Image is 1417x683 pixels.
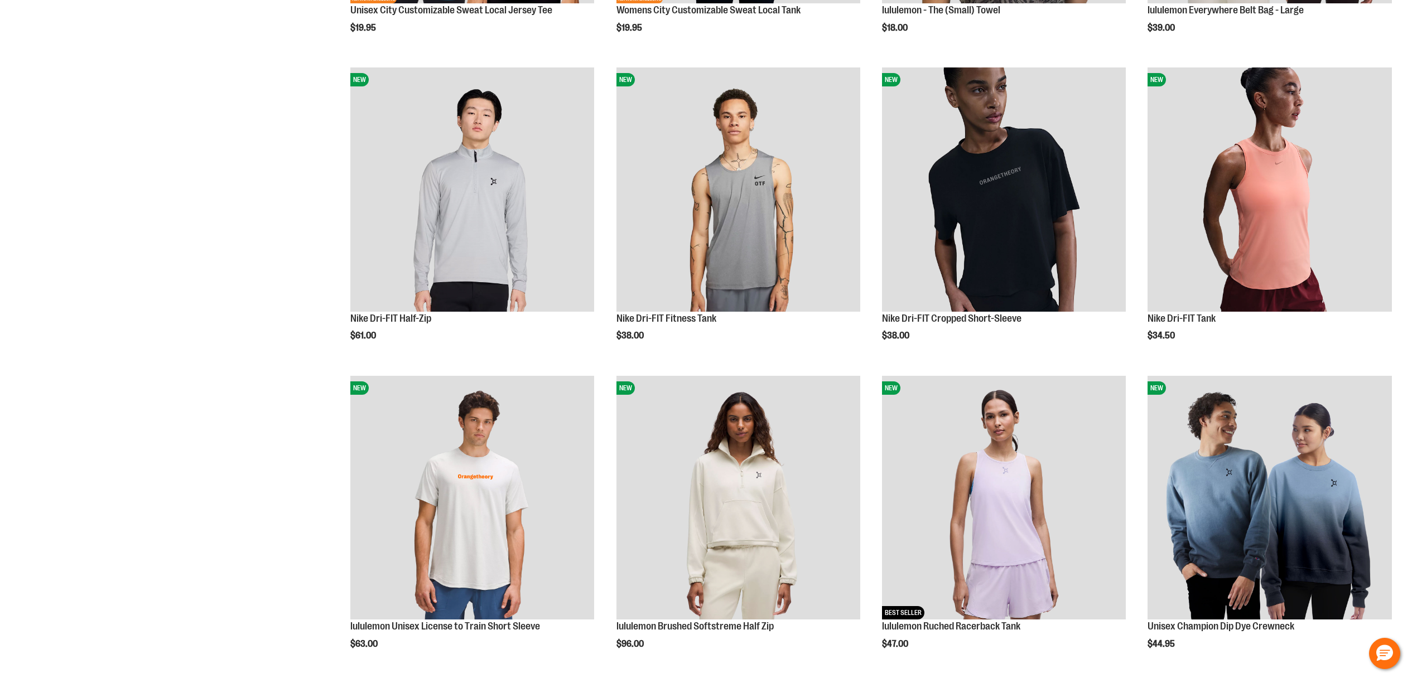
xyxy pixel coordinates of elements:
[1148,621,1294,632] a: Unisex Champion Dip Dye Crewneck
[350,313,431,324] a: Nike Dri-FIT Half-Zip
[616,73,635,86] span: NEW
[882,313,1021,324] a: Nike Dri-FIT Cropped Short-Sleeve
[876,62,1131,369] div: product
[1148,73,1166,86] span: NEW
[882,621,1020,632] a: lululemon Ruched Racerback Tank
[616,4,801,16] a: Womens City Customizable Sweat Local Tank
[350,67,594,311] img: Nike Dri-FIT Half-Zip
[1148,4,1304,16] a: lululemon Everywhere Belt Bag - Large
[611,370,866,677] div: product
[350,23,378,33] span: $19.95
[882,67,1126,311] img: Nike Dri-FIT Cropped Short-Sleeve
[882,67,1126,313] a: Nike Dri-FIT Cropped Short-SleeveNEW
[1148,639,1177,649] span: $44.95
[1148,381,1166,395] span: NEW
[350,73,369,86] span: NEW
[882,381,900,395] span: NEW
[616,67,860,313] a: Nike Dri-FIT Fitness TankNEW
[350,67,594,313] a: Nike Dri-FIT Half-ZipNEW
[350,376,594,619] img: lululemon Unisex License to Train Short Sleeve
[882,606,924,619] span: BEST SELLER
[616,639,645,649] span: $96.00
[1148,67,1391,311] img: Nike Dri-FIT Tank
[882,23,909,33] span: $18.00
[616,621,774,632] a: lululemon Brushed Softstreme Half Zip
[350,376,594,621] a: lululemon Unisex License to Train Short SleeveNEW
[876,370,1131,677] div: product
[1148,376,1391,619] img: Unisex Champion Dip Dye Crewneck
[1369,638,1400,669] button: Hello, have a question? Let’s chat.
[350,4,552,16] a: Unisex City Customizable Sweat Local Jersey Tee
[1148,23,1177,33] span: $39.00
[345,62,600,369] div: product
[1142,62,1397,369] div: product
[611,62,866,369] div: product
[1148,313,1216,324] a: Nike Dri-FIT Tank
[350,331,378,341] span: $61.00
[1148,331,1177,341] span: $34.50
[616,381,635,395] span: NEW
[616,313,716,324] a: Nike Dri-FIT Fitness Tank
[616,376,860,621] a: lululemon Brushed Softstreme Half ZipNEW
[345,370,600,677] div: product
[350,639,379,649] span: $63.00
[1148,376,1391,621] a: Unisex Champion Dip Dye CrewneckNEW
[1148,67,1391,313] a: Nike Dri-FIT TankNEW
[882,376,1126,621] a: lululemon Ruched Racerback TankNEWBEST SELLER
[882,4,1000,16] a: lululemon - The (Small) Towel
[882,73,900,86] span: NEW
[616,23,644,33] span: $19.95
[350,381,369,395] span: NEW
[882,331,911,341] span: $38.00
[616,376,860,619] img: lululemon Brushed Softstreme Half Zip
[616,331,645,341] span: $38.00
[350,621,540,632] a: lululemon Unisex License to Train Short Sleeve
[1142,370,1397,677] div: product
[882,639,910,649] span: $47.00
[882,376,1126,619] img: lululemon Ruched Racerback Tank
[616,67,860,311] img: Nike Dri-FIT Fitness Tank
